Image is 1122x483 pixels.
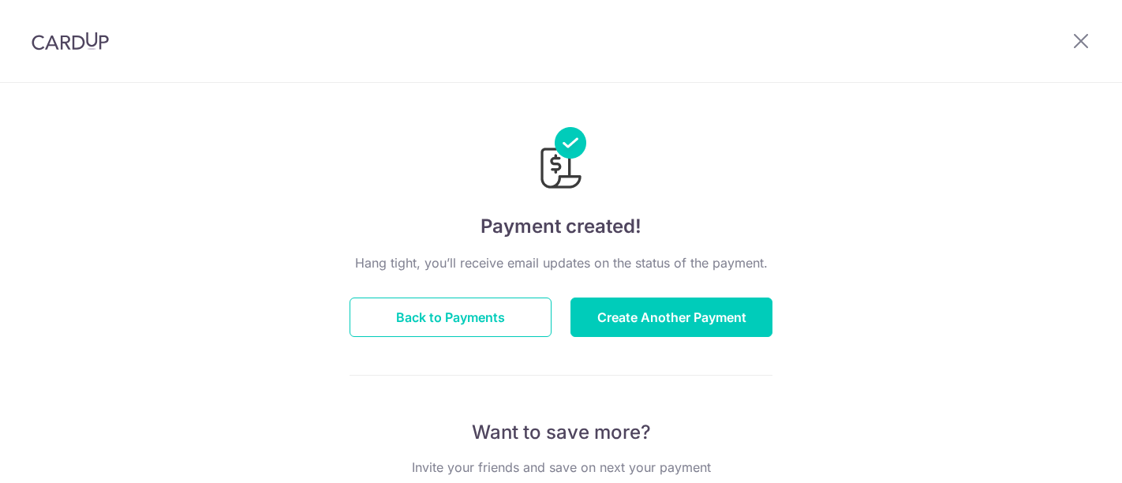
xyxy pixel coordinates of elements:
[536,127,586,193] img: Payments
[350,458,772,477] p: Invite your friends and save on next your payment
[350,298,552,337] button: Back to Payments
[570,298,772,337] button: Create Another Payment
[32,32,109,51] img: CardUp
[350,253,772,272] p: Hang tight, you’ll receive email updates on the status of the payment.
[350,420,772,445] p: Want to save more?
[350,212,772,241] h4: Payment created!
